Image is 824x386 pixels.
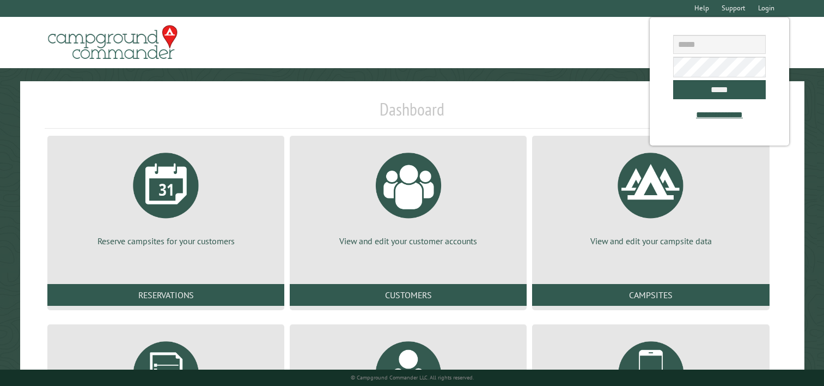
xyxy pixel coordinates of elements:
a: Reservations [47,284,284,306]
a: Campsites [532,284,769,306]
p: View and edit your customer accounts [303,235,514,247]
p: Reserve campsites for your customers [60,235,271,247]
img: Campground Commander [45,21,181,64]
a: View and edit your campsite data [545,144,756,247]
a: Customers [290,284,527,306]
a: Reserve campsites for your customers [60,144,271,247]
small: © Campground Commander LLC. All rights reserved. [351,374,474,381]
a: View and edit your customer accounts [303,144,514,247]
p: View and edit your campsite data [545,235,756,247]
h1: Dashboard [45,99,779,129]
